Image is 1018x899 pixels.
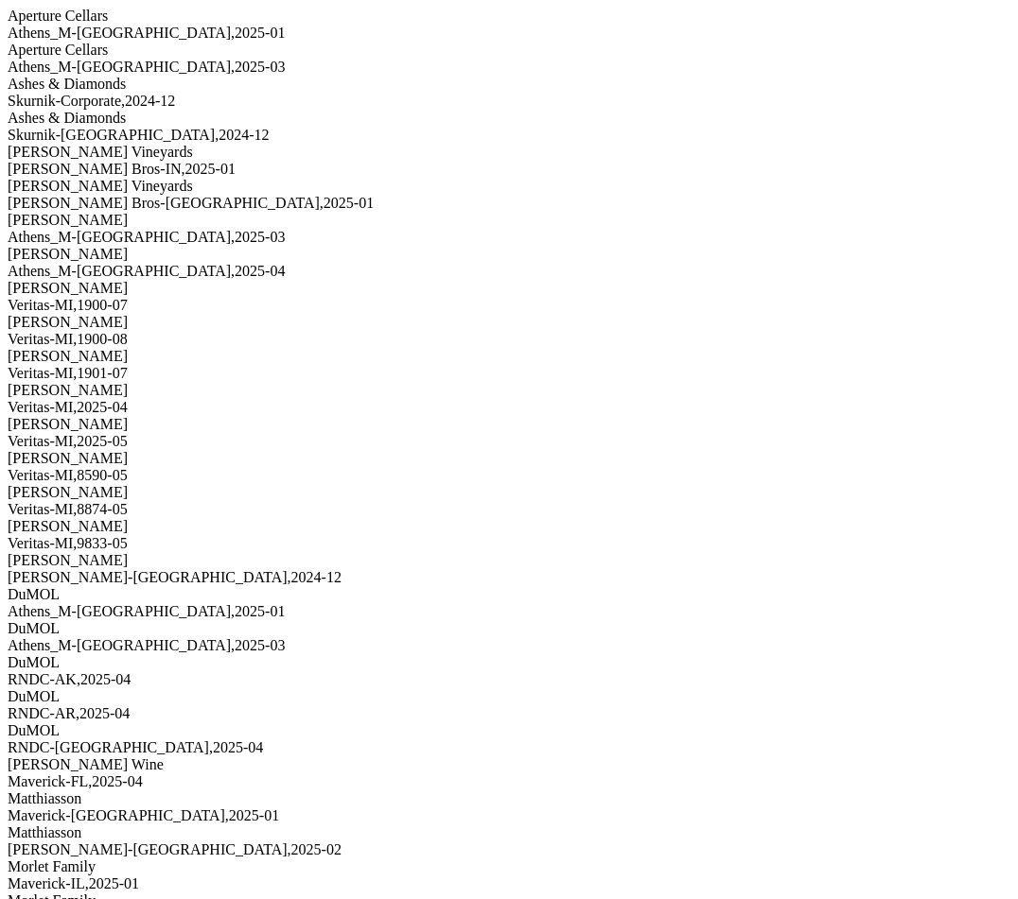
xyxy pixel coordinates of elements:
[8,535,1010,552] div: Veritas-MI , 9833 - 05
[8,314,1010,331] div: [PERSON_NAME]
[8,280,1010,297] div: [PERSON_NAME]
[8,229,1010,246] div: Athens_M-[GEOGRAPHIC_DATA] , 2025 - 03
[8,433,1010,450] div: Veritas-MI , 2025 - 05
[8,552,1010,569] div: [PERSON_NAME]
[8,688,1010,705] div: DuMOL
[8,195,1010,212] div: [PERSON_NAME] Bros-[GEOGRAPHIC_DATA] , 2025 - 01
[8,858,1010,875] div: Morlet Family
[8,756,1010,773] div: [PERSON_NAME] Wine
[8,569,1010,586] div: [PERSON_NAME]-[GEOGRAPHIC_DATA] , 2024 - 12
[8,42,1010,59] div: Aperture Cellars
[8,212,1010,229] div: [PERSON_NAME]
[8,399,1010,416] div: Veritas-MI , 2025 - 04
[8,824,1010,841] div: Matthiasson
[8,722,1010,739] div: DuMOL
[8,671,1010,688] div: RNDC-AK , 2025 - 04
[8,76,1010,93] div: Ashes & Diamonds
[8,110,1010,127] div: Ashes & Diamonds
[8,365,1010,382] div: Veritas-MI , 1901 - 07
[8,144,1010,161] div: [PERSON_NAME] Vineyards
[8,25,1010,42] div: Athens_M-[GEOGRAPHIC_DATA] , 2025 - 01
[8,484,1010,501] div: [PERSON_NAME]
[8,518,1010,535] div: [PERSON_NAME]
[8,93,1010,110] div: Skurnik-Corporate , 2024 - 12
[8,807,1010,824] div: Maverick-[GEOGRAPHIC_DATA] , 2025 - 01
[8,739,1010,756] div: RNDC-[GEOGRAPHIC_DATA] , 2025 - 04
[8,603,1010,620] div: Athens_M-[GEOGRAPHIC_DATA] , 2025 - 01
[8,637,1010,654] div: Athens_M-[GEOGRAPHIC_DATA] , 2025 - 03
[8,331,1010,348] div: Veritas-MI , 1900 - 08
[8,127,1010,144] div: Skurnik-[GEOGRAPHIC_DATA] , 2024 - 12
[8,841,1010,858] div: [PERSON_NAME]-[GEOGRAPHIC_DATA] , 2025 - 02
[8,178,1010,195] div: [PERSON_NAME] Vineyards
[8,773,1010,790] div: Maverick-FL , 2025 - 04
[8,161,1010,178] div: [PERSON_NAME] Bros-IN , 2025 - 01
[8,8,1010,25] div: Aperture Cellars
[8,875,1010,892] div: Maverick-IL , 2025 - 01
[8,654,1010,671] div: DuMOL
[8,263,1010,280] div: Athens_M-[GEOGRAPHIC_DATA] , 2025 - 04
[8,246,1010,263] div: [PERSON_NAME]
[8,59,1010,76] div: Athens_M-[GEOGRAPHIC_DATA] , 2025 - 03
[8,348,1010,365] div: [PERSON_NAME]
[8,501,1010,518] div: Veritas-MI , 8874 - 05
[8,790,1010,807] div: Matthiasson
[8,450,1010,467] div: [PERSON_NAME]
[8,416,1010,433] div: [PERSON_NAME]
[8,705,1010,722] div: RNDC-AR , 2025 - 04
[8,382,1010,399] div: [PERSON_NAME]
[8,467,1010,484] div: Veritas-MI , 8590 - 05
[8,620,1010,637] div: DuMOL
[8,586,1010,603] div: DuMOL
[8,297,1010,314] div: Veritas-MI , 1900 - 07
